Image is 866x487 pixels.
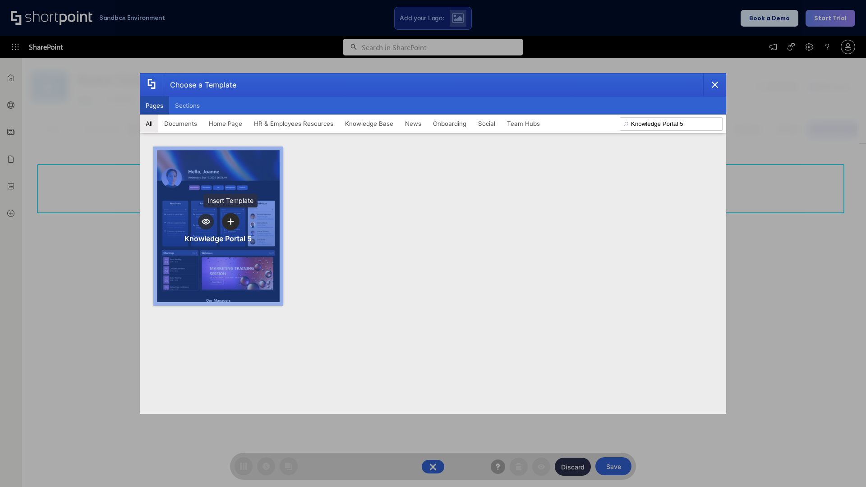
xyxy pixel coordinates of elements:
[158,115,203,133] button: Documents
[821,444,866,487] iframe: Chat Widget
[184,234,252,243] div: Knowledge Portal 5
[427,115,472,133] button: Onboarding
[339,115,399,133] button: Knowledge Base
[169,96,206,115] button: Sections
[399,115,427,133] button: News
[501,115,546,133] button: Team Hubs
[163,74,236,96] div: Choose a Template
[140,115,158,133] button: All
[140,73,726,414] div: template selector
[472,115,501,133] button: Social
[203,115,248,133] button: Home Page
[140,96,169,115] button: Pages
[248,115,339,133] button: HR & Employees Resources
[620,117,723,131] input: Search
